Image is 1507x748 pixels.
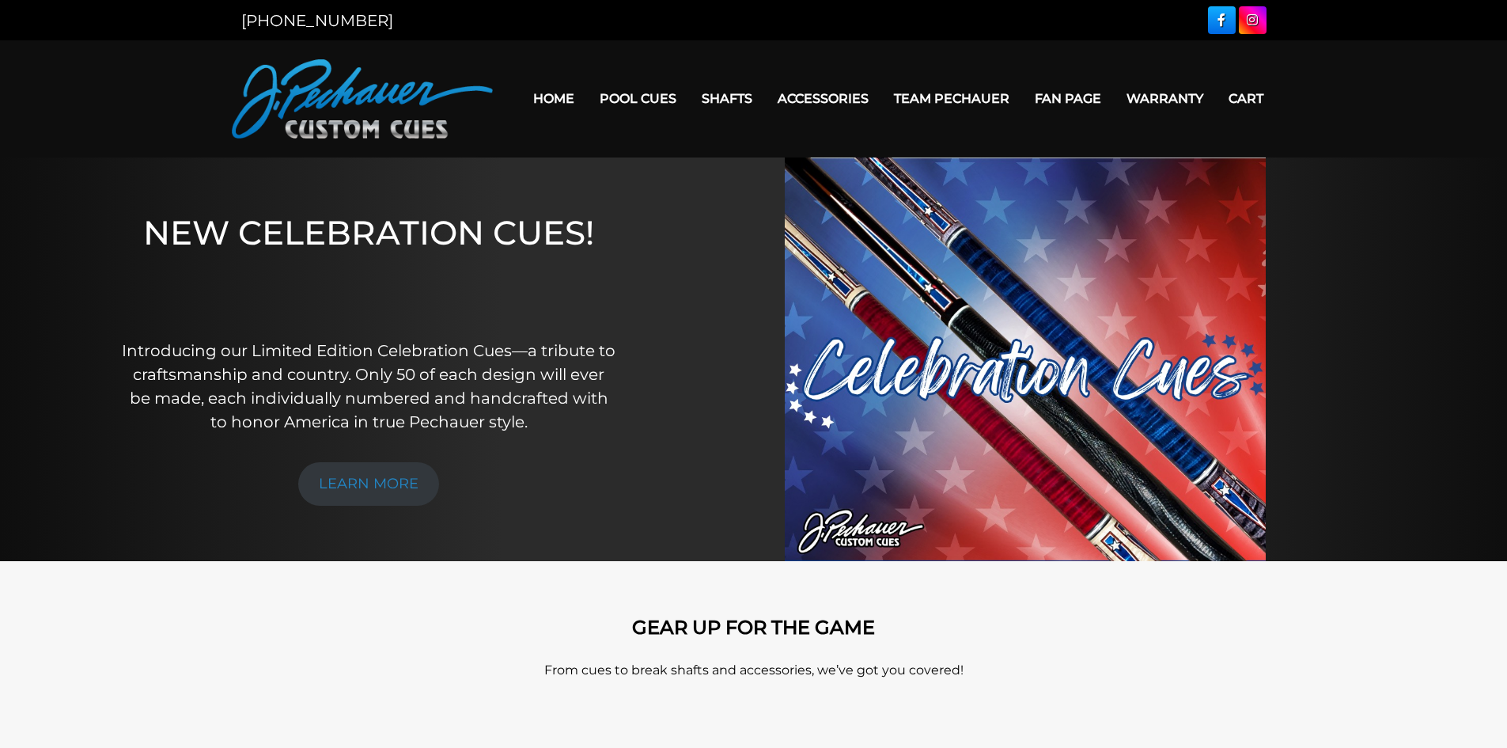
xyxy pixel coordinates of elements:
[303,661,1205,680] p: From cues to break shafts and accessories, we’ve got you covered!
[765,78,881,119] a: Accessories
[1022,78,1114,119] a: Fan Page
[241,11,393,30] a: [PHONE_NUMBER]
[632,616,875,639] strong: GEAR UP FOR THE GAME
[521,78,587,119] a: Home
[121,339,617,434] p: Introducing our Limited Edition Celebration Cues—a tribute to craftsmanship and country. Only 50 ...
[881,78,1022,119] a: Team Pechauer
[1216,78,1276,119] a: Cart
[121,213,617,317] h1: NEW CELEBRATION CUES!
[689,78,765,119] a: Shafts
[232,59,493,139] img: Pechauer Custom Cues
[1114,78,1216,119] a: Warranty
[587,78,689,119] a: Pool Cues
[298,462,439,506] a: LEARN MORE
